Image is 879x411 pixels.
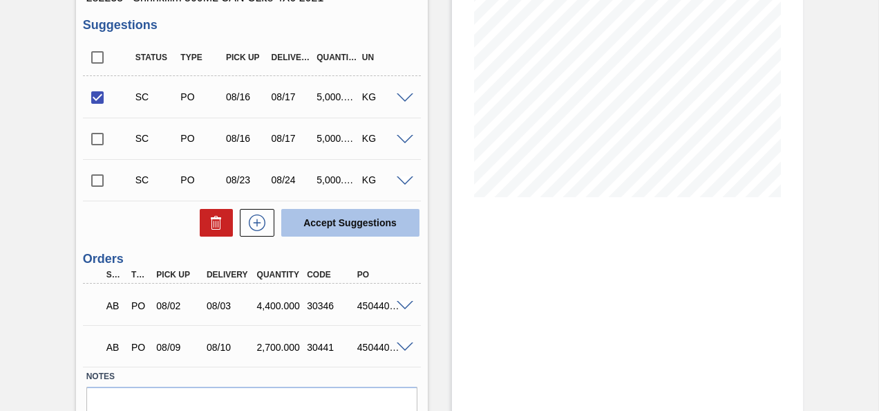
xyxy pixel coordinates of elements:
[177,133,225,144] div: Purchase order
[359,174,407,185] div: KG
[153,270,207,280] div: Pick up
[103,270,126,280] div: Step
[223,174,271,185] div: 08/23/2025
[128,342,151,353] div: Purchase order
[203,300,257,311] div: 08/03/2025
[128,270,151,280] div: Type
[313,91,361,102] div: 5,000.000
[313,133,361,144] div: 5,000.000
[233,209,274,237] div: New suggestion
[103,332,126,363] div: Awaiting Pick Up
[223,133,271,144] div: 08/16/2025
[132,133,180,144] div: Suggestion Created
[313,53,361,62] div: Quantity
[132,91,180,102] div: Suggestion Created
[274,208,421,238] div: Accept Suggestions
[153,342,207,353] div: 08/09/2025
[281,209,419,237] button: Accept Suggestions
[83,18,421,33] h3: Suggestions
[106,342,123,353] p: AB
[83,252,421,266] h3: Orders
[254,270,308,280] div: Quantity
[177,174,225,185] div: Purchase order
[354,342,408,353] div: 4504407587
[177,91,225,102] div: Purchase order
[359,53,407,62] div: UN
[268,133,316,144] div: 08/17/2025
[132,174,180,185] div: Suggestion Created
[193,209,233,237] div: Delete Suggestions
[132,53,180,62] div: Status
[203,342,257,353] div: 08/10/2025
[268,91,316,102] div: 08/17/2025
[354,270,408,280] div: PO
[223,53,271,62] div: Pick up
[103,291,126,321] div: Awaiting Pick Up
[268,53,316,62] div: Delivery
[359,91,407,102] div: KG
[106,300,123,311] p: AB
[359,133,407,144] div: KG
[268,174,316,185] div: 08/24/2025
[303,342,357,353] div: 30441
[128,300,151,311] div: Purchase order
[177,53,225,62] div: Type
[86,367,417,387] label: Notes
[153,300,207,311] div: 08/02/2025
[203,270,257,280] div: Delivery
[254,300,308,311] div: 4,400.000
[223,91,271,102] div: 08/16/2025
[303,300,357,311] div: 30346
[313,174,361,185] div: 5,000.000
[303,270,357,280] div: Code
[354,300,408,311] div: 4504405775
[254,342,308,353] div: 2,700.000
